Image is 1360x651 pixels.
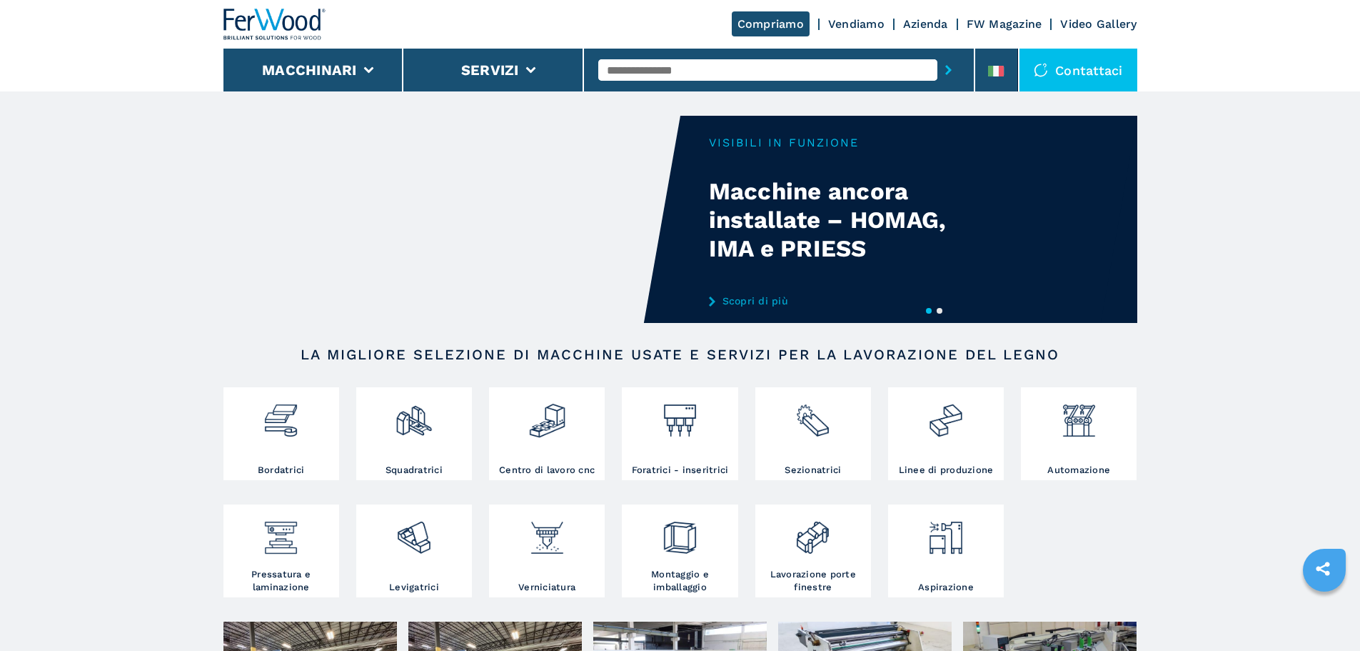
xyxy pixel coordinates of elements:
img: Ferwood [223,9,326,40]
a: Pressatura e laminazione [223,505,339,597]
img: sezionatrici_2.png [794,391,832,439]
img: foratrici_inseritrici_2.png [661,391,699,439]
h3: Lavorazione porte finestre [759,568,867,594]
video: Your browser does not support the video tag. [223,116,680,323]
h3: Pressatura e laminazione [227,568,336,594]
h3: Squadratrici [386,464,443,477]
a: Sezionatrici [755,387,871,480]
a: Montaggio e imballaggio [622,505,737,597]
img: aspirazione_1.png [927,508,964,557]
a: Bordatrici [223,387,339,480]
h3: Bordatrici [258,464,305,477]
button: submit-button [937,54,959,86]
img: automazione.png [1060,391,1098,439]
img: Contattaci [1034,63,1048,77]
a: Video Gallery [1060,17,1137,31]
a: Automazione [1021,387,1137,480]
button: 2 [937,308,942,314]
a: Aspirazione [888,505,1004,597]
img: levigatrici_2.png [395,508,433,557]
button: 1 [926,308,932,314]
img: verniciatura_1.png [528,508,566,557]
a: Vendiamo [828,17,885,31]
img: pressa-strettoia.png [262,508,300,557]
a: sharethis [1305,551,1341,587]
h3: Linee di produzione [899,464,994,477]
a: Levigatrici [356,505,472,597]
a: Azienda [903,17,948,31]
button: Servizi [461,61,519,79]
h3: Centro di lavoro cnc [499,464,595,477]
img: centro_di_lavoro_cnc_2.png [528,391,566,439]
h3: Levigatrici [389,581,439,594]
h3: Verniciatura [518,581,575,594]
img: montaggio_imballaggio_2.png [661,508,699,557]
img: bordatrici_1.png [262,391,300,439]
button: Macchinari [262,61,357,79]
img: lavorazione_porte_finestre_2.png [794,508,832,557]
iframe: Chat [1299,587,1349,640]
h3: Montaggio e imballaggio [625,568,734,594]
h3: Sezionatrici [785,464,841,477]
a: FW Magazine [967,17,1042,31]
img: squadratrici_2.png [395,391,433,439]
a: Squadratrici [356,387,472,480]
div: Contattaci [1019,49,1137,91]
h3: Aspirazione [918,581,974,594]
a: Centro di lavoro cnc [489,387,605,480]
a: Verniciatura [489,505,605,597]
a: Foratrici - inseritrici [622,387,737,480]
h3: Automazione [1047,464,1110,477]
img: linee_di_produzione_2.png [927,391,964,439]
a: Lavorazione porte finestre [755,505,871,597]
h2: LA MIGLIORE SELEZIONE DI MACCHINE USATE E SERVIZI PER LA LAVORAZIONE DEL LEGNO [269,346,1092,363]
a: Scopri di più [709,295,989,307]
a: Compriamo [732,11,810,36]
h3: Foratrici - inseritrici [632,464,729,477]
a: Linee di produzione [888,387,1004,480]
